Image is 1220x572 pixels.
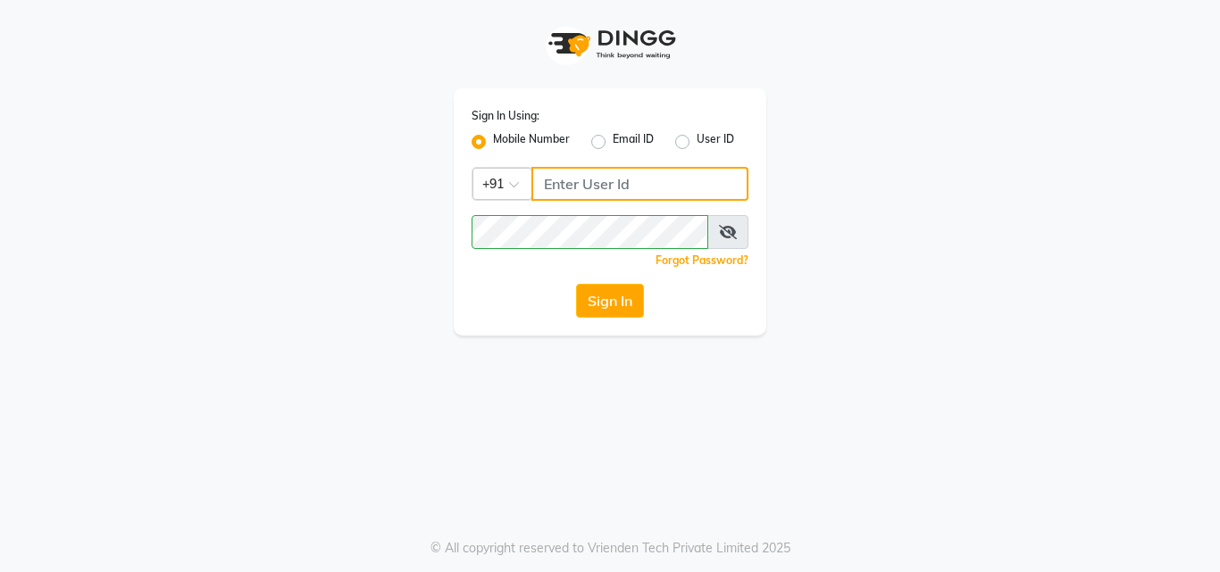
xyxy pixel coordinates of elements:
[576,284,644,318] button: Sign In
[613,131,654,153] label: Email ID
[493,131,570,153] label: Mobile Number
[472,108,539,124] label: Sign In Using:
[656,253,748,267] a: Forgot Password?
[539,18,681,70] img: logo1.svg
[472,215,708,249] input: Username
[531,167,748,201] input: Username
[697,131,734,153] label: User ID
